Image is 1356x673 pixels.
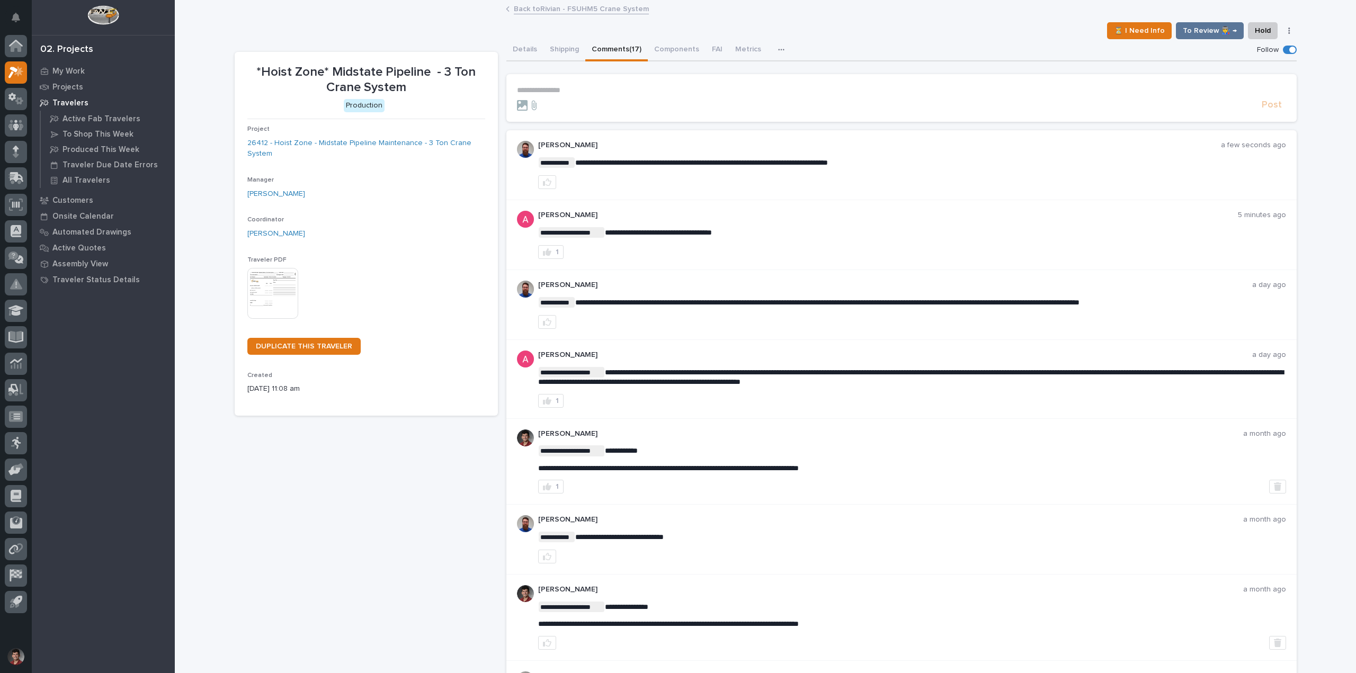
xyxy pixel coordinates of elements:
p: To Shop This Week [63,130,133,139]
p: a day ago [1252,351,1286,360]
p: Follow [1257,46,1279,55]
img: ACg8ocKcMZQ4tabbC1K-lsv7XHeQNnaFu4gsgPufzKnNmz0_a9aUSA=s96-c [517,211,534,228]
button: Delete post [1269,636,1286,650]
a: 26412 - Hoist Zone - Midstate Pipeline Maintenance - 3 Ton Crane System [247,138,485,160]
img: ROij9lOReuV7WqYxWfnW [517,585,534,602]
a: Traveler Status Details [32,272,175,288]
p: Customers [52,196,93,205]
div: Production [344,99,385,112]
div: 1 [556,483,559,490]
button: Comments (17) [585,39,648,61]
p: [PERSON_NAME] [538,515,1243,524]
p: [PERSON_NAME] [538,429,1243,438]
span: Hold [1255,24,1271,37]
button: To Review 👨‍🏭 → [1176,22,1244,39]
a: [PERSON_NAME] [247,189,305,200]
p: a few seconds ago [1221,141,1286,150]
p: a month ago [1243,429,1286,438]
p: a month ago [1243,585,1286,594]
span: Coordinator [247,217,284,223]
a: Projects [32,79,175,95]
img: 6hTokn1ETDGPf9BPokIQ [517,141,534,158]
button: like this post [538,315,556,329]
button: Metrics [729,39,768,61]
a: Travelers [32,95,175,111]
button: Shipping [543,39,585,61]
a: Automated Drawings [32,224,175,240]
img: ROij9lOReuV7WqYxWfnW [517,429,534,446]
button: Details [506,39,543,61]
div: 1 [556,248,559,256]
p: Traveler Due Date Errors [63,160,158,170]
img: 6hTokn1ETDGPf9BPokIQ [517,281,534,298]
img: 6hTokn1ETDGPf9BPokIQ [517,515,534,532]
p: Active Fab Travelers [63,114,140,124]
a: Customers [32,192,175,208]
div: Notifications [13,13,27,30]
p: [PERSON_NAME] [538,585,1243,594]
p: a day ago [1252,281,1286,290]
a: Onsite Calendar [32,208,175,224]
span: Manager [247,177,274,183]
img: ACg8ocKcMZQ4tabbC1K-lsv7XHeQNnaFu4gsgPufzKnNmz0_a9aUSA=s96-c [517,351,534,367]
button: like this post [538,636,556,650]
p: [PERSON_NAME] [538,211,1238,220]
span: Traveler PDF [247,257,287,263]
button: users-avatar [5,645,27,668]
a: Back toRivian - FSUHM5 Crane System [514,2,649,14]
a: All Travelers [41,173,175,187]
p: [PERSON_NAME] [538,281,1252,290]
p: 5 minutes ago [1238,211,1286,220]
p: Active Quotes [52,244,106,253]
button: Notifications [5,6,27,29]
span: Post [1262,99,1282,111]
span: Created [247,372,272,379]
p: Produced This Week [63,145,139,155]
a: To Shop This Week [41,127,175,141]
a: Assembly View [32,256,175,272]
p: All Travelers [63,176,110,185]
div: 1 [556,397,559,405]
button: 1 [538,245,564,259]
img: Workspace Logo [87,5,119,25]
button: FAI [706,39,729,61]
p: [DATE] 11:08 am [247,383,485,394]
p: Automated Drawings [52,228,131,237]
p: *Hoist Zone* Midstate Pipeline - 3 Ton Crane System [247,65,485,95]
a: My Work [32,63,175,79]
a: Active Fab Travelers [41,111,175,126]
a: Active Quotes [32,240,175,256]
button: ⏳ I Need Info [1107,22,1172,39]
a: [PERSON_NAME] [247,228,305,239]
button: 1 [538,480,564,493]
button: like this post [538,550,556,563]
span: ⏳ I Need Info [1114,24,1165,37]
a: Traveler Due Date Errors [41,157,175,172]
span: DUPLICATE THIS TRAVELER [256,343,352,350]
div: 02. Projects [40,44,93,56]
p: Onsite Calendar [52,212,114,221]
p: Traveler Status Details [52,275,140,285]
p: a month ago [1243,515,1286,524]
a: DUPLICATE THIS TRAVELER [247,338,361,355]
p: [PERSON_NAME] [538,141,1221,150]
button: like this post [538,175,556,189]
button: Post [1257,99,1286,111]
p: [PERSON_NAME] [538,351,1252,360]
button: Delete post [1269,480,1286,493]
span: To Review 👨‍🏭 → [1183,24,1237,37]
p: Assembly View [52,259,108,269]
p: Travelers [52,98,88,108]
button: Components [648,39,706,61]
p: My Work [52,67,85,76]
button: 1 [538,394,564,408]
p: Projects [52,83,83,92]
span: Project [247,126,270,132]
button: Hold [1248,22,1278,39]
a: Produced This Week [41,142,175,157]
